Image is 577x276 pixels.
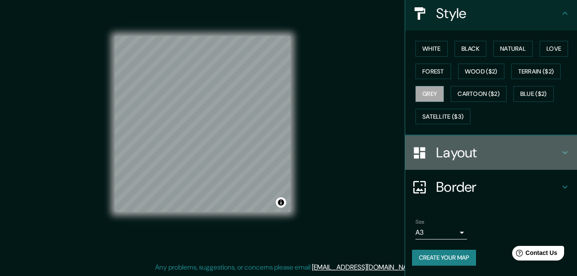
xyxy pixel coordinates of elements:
[511,64,561,80] button: Terrain ($2)
[540,41,568,57] button: Love
[513,86,554,102] button: Blue ($2)
[405,135,577,170] div: Layout
[415,41,448,57] button: White
[415,86,444,102] button: Grey
[155,262,419,273] p: Any problems, suggestions, or concerns please email .
[115,36,290,212] canvas: Map
[436,144,560,161] h4: Layout
[451,86,507,102] button: Cartoon ($2)
[415,109,470,125] button: Satellite ($3)
[276,197,286,208] button: Toggle attribution
[436,5,560,22] h4: Style
[412,250,476,266] button: Create your map
[415,64,451,80] button: Forest
[436,178,560,196] h4: Border
[501,242,568,267] iframe: Help widget launcher
[415,218,424,226] label: Size
[493,41,533,57] button: Natural
[455,41,487,57] button: Black
[415,226,467,239] div: A3
[458,64,504,80] button: Wood ($2)
[405,170,577,204] div: Border
[312,263,418,272] a: [EMAIL_ADDRESS][DOMAIN_NAME]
